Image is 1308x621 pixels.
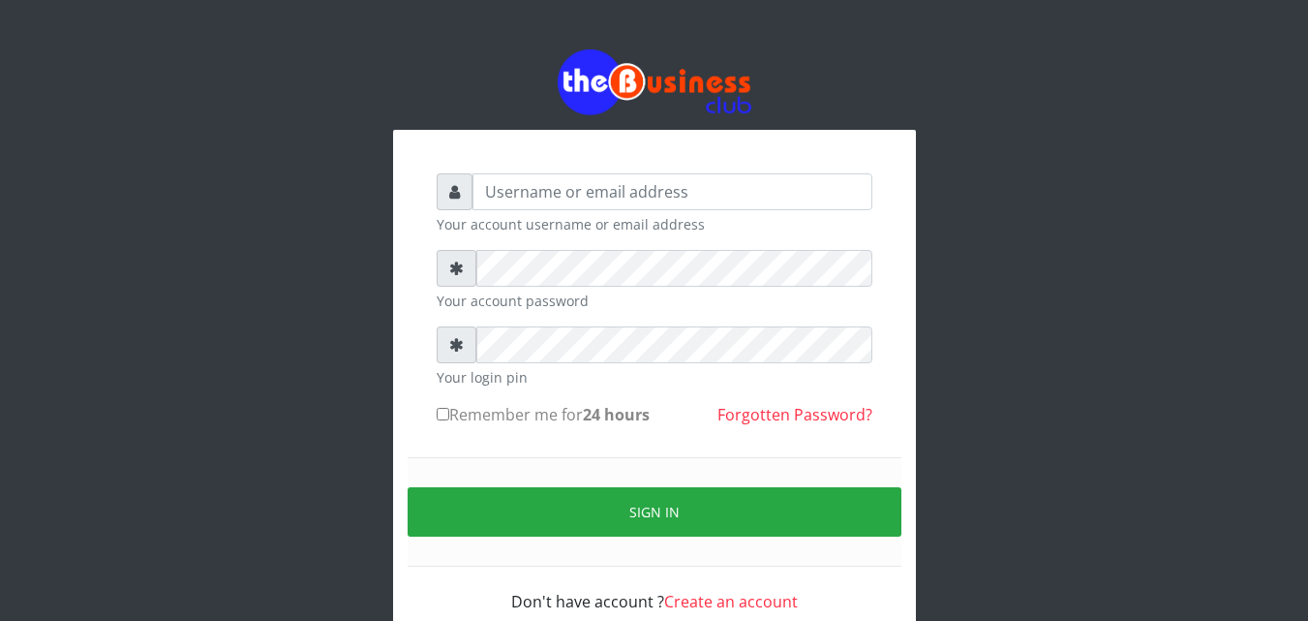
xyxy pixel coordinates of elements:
b: 24 hours [583,404,650,425]
input: Username or email address [472,173,872,210]
div: Don't have account ? [437,567,872,613]
small: Your account password [437,291,872,311]
a: Forgotten Password? [717,404,872,425]
input: Remember me for24 hours [437,408,449,420]
button: Sign in [408,487,901,537]
label: Remember me for [437,403,650,426]
small: Your login pin [437,367,872,388]
small: Your account username or email address [437,214,872,234]
a: Create an account [664,591,798,612]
